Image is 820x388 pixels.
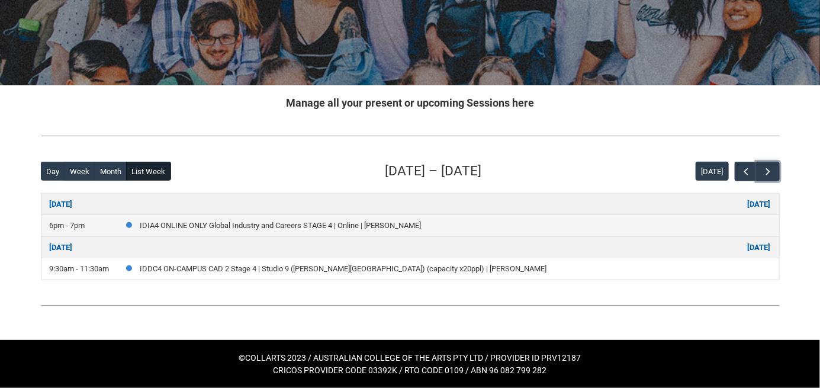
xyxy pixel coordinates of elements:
button: [DATE] [696,162,729,181]
button: Week [64,162,95,181]
h2: [DATE] – [DATE] [385,161,482,181]
th: Go to September 15, 2025 [41,194,779,215]
td: 9:30am - 11:30am [41,258,118,280]
img: REDU_GREY_LINE [41,299,780,312]
button: Day [41,162,65,181]
button: Month [94,162,127,181]
h2: Manage all your present or upcoming Sessions here [41,95,780,111]
button: Next Week [757,162,779,181]
a: Go to September 16, 2025 [50,242,73,254]
button: List Week [126,162,171,181]
button: Previous Week [735,162,757,181]
img: REDU_GREY_LINE [41,130,780,142]
a: Go to September 16, 2025 [748,242,771,254]
a: Go to September 15, 2025 [50,198,73,210]
th: Go to September 16, 2025 [41,236,779,258]
td: 6pm - 7pm [41,215,118,237]
a: IDDC4 ON-CAMPUS CAD 2 Stage 4 | Studio 9 ([PERSON_NAME][GEOGRAPHIC_DATA]) (capacity x20ppl) | [PE... [140,264,547,273]
a: Go to September 15, 2025 [748,198,771,210]
a: IDIA4 ONLINE ONLY Global Industry and Careers STAGE 4 | Online | [PERSON_NAME] [140,221,422,230]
